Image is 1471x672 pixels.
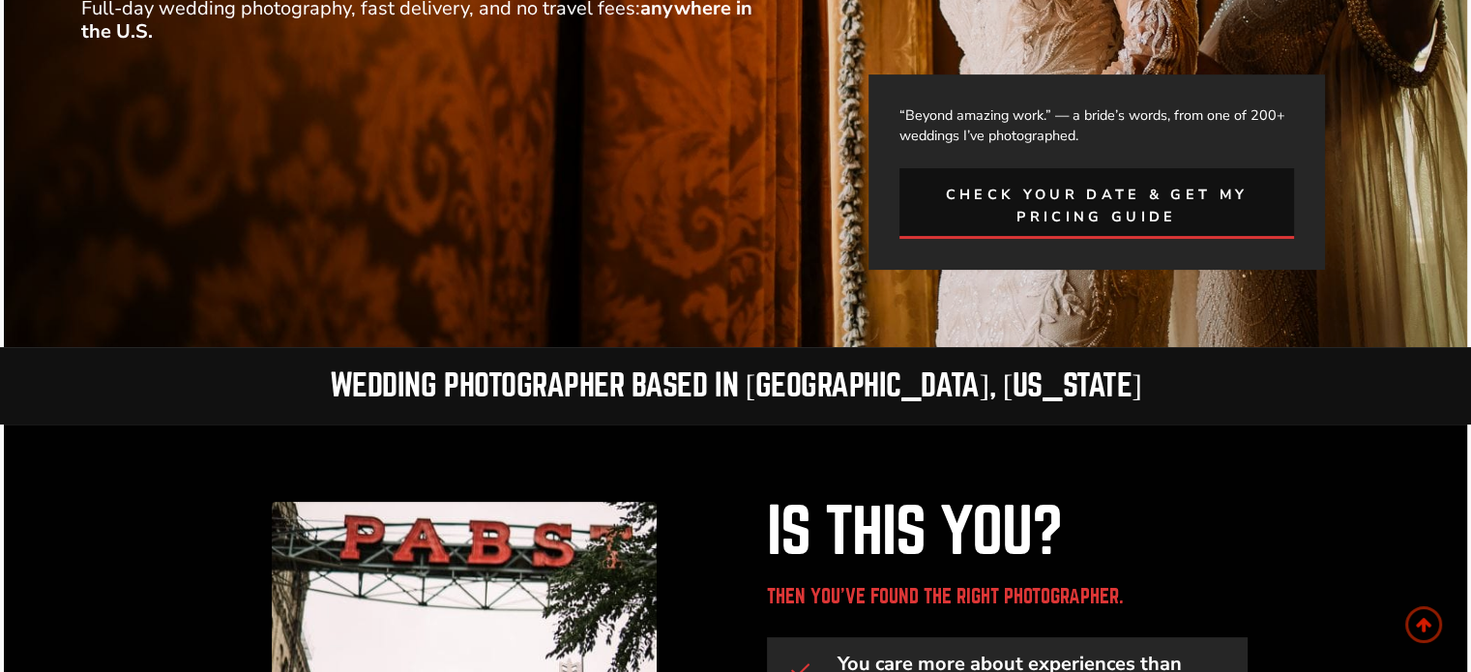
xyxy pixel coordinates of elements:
a: Check Your Date & Get My Pricing Guide [899,168,1293,239]
h3: Then You’ve Found the Right Photographer. [767,587,1249,606]
p: “Beyond amazing work.” — a bride’s words, from one of 200+ weddings I’ve photographed. [899,105,1293,146]
span: Check Your Date & Get My Pricing Guide [923,184,1270,228]
h2: Is this you? [767,502,1249,564]
a: Scroll to top [1405,606,1442,643]
h2: Wedding Photographer based in [GEOGRAPHIC_DATA], [US_STATE] [21,370,1451,401]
